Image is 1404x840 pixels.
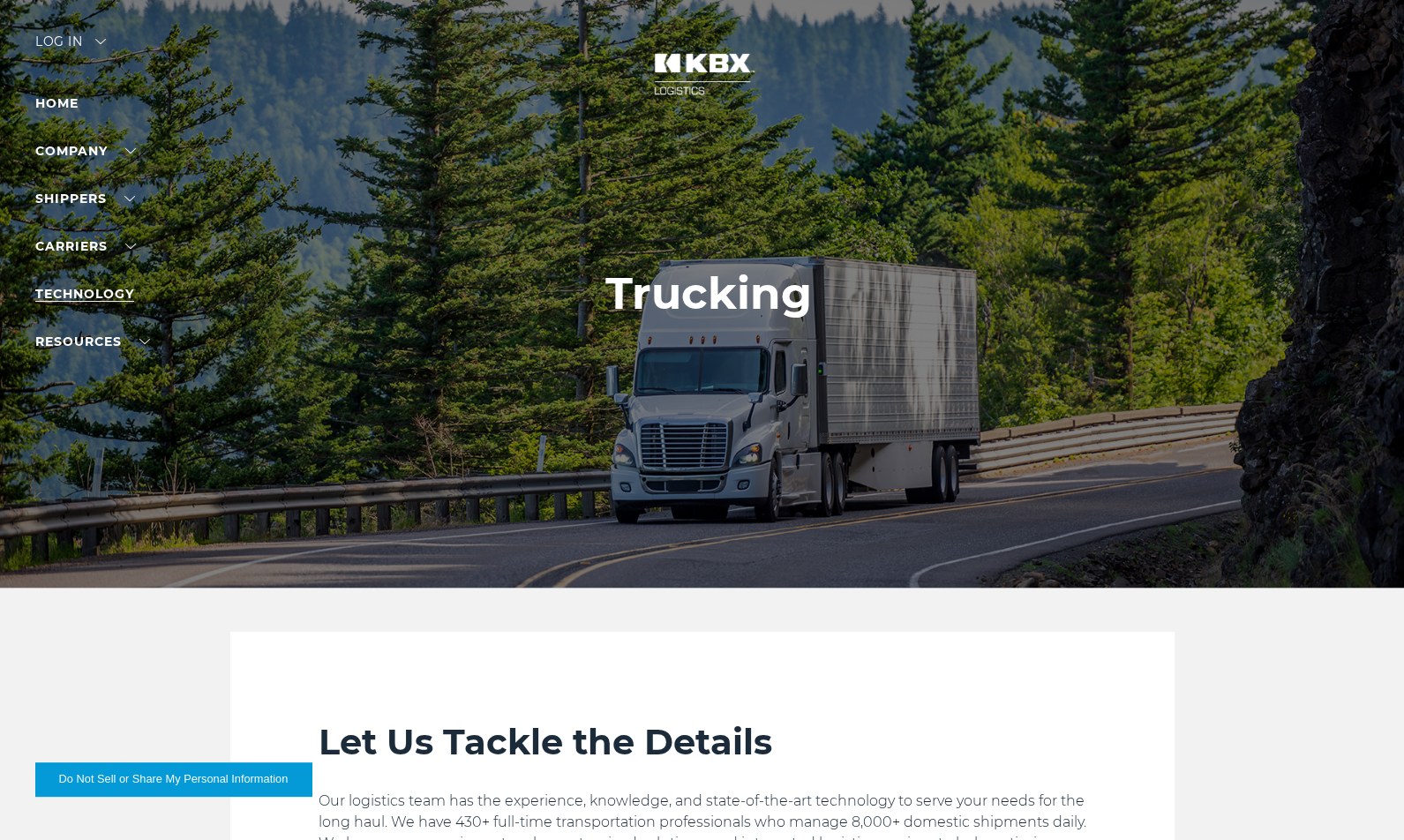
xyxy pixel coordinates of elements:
a: Company [35,143,136,159]
a: SHIPPERS [35,191,135,206]
h1: Trucking [605,268,812,319]
h2: Let Us Tackle the Details [319,720,1086,764]
button: Do Not Sell or Share My Personal Information [35,762,312,796]
a: RESOURCES [35,334,150,349]
img: kbx logo [636,35,769,113]
img: arrow [95,39,106,44]
div: Log in [35,35,106,61]
a: Technology [35,286,134,302]
a: Home [35,95,79,111]
a: Carriers [35,238,136,254]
